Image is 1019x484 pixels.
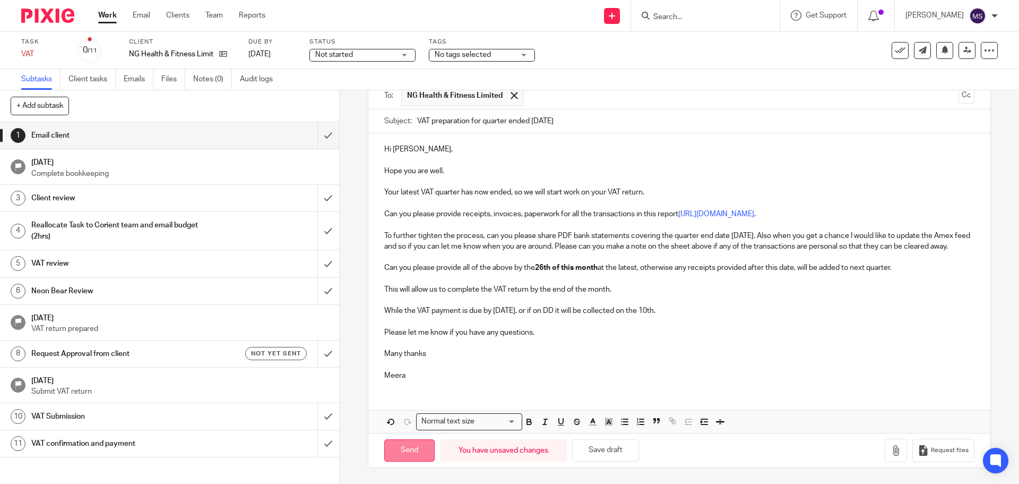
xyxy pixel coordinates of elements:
[11,224,25,239] div: 4
[969,7,986,24] img: svg%3E
[21,49,64,60] div: VAT
[429,38,535,46] label: Tags
[166,10,189,21] a: Clients
[384,349,974,359] p: Many thanks
[205,10,223,21] a: Team
[958,88,974,104] button: Cc
[31,436,215,452] h1: VAT confirmation and payment
[11,436,25,451] div: 11
[31,217,215,244] h1: Reallocate Task to Corient team and email budget (2hrs)
[11,256,25,271] div: 5
[11,409,25,424] div: 10
[416,413,522,430] div: Search for option
[240,69,281,90] a: Audit logs
[384,439,435,462] input: Send
[535,264,598,271] strong: 26th of this month
[572,439,639,462] button: Save draft
[678,210,754,218] a: [URL][DOMAIN_NAME]
[31,283,215,299] h1: Neon Bear Review
[419,416,477,427] span: Normal text size
[31,190,215,206] h1: Client review
[652,13,748,22] input: Search
[384,284,974,295] p: This will allow us to complete the VAT return by the end of the month.
[11,284,25,299] div: 6
[248,38,296,46] label: Due by
[440,439,567,462] div: You have unsaved changes
[31,155,329,168] h1: [DATE]
[384,166,974,176] p: Hope you are well.
[905,10,964,21] p: [PERSON_NAME]
[21,9,74,23] img: Pixie
[248,50,271,58] span: [DATE]
[384,262,974,273] p: Can you please provide all of the above by the at the latest, otherwise any receipts provided aft...
[31,409,215,424] h1: VAT Submission
[161,69,185,90] a: Files
[806,12,847,19] span: Get Support
[31,386,329,397] p: Submit VAT return
[11,128,25,143] div: 1
[31,168,329,179] p: Complete bookkeeping
[384,187,974,198] p: Your latest VAT quarter has now ended, so we will start work on your VAT return.
[315,51,353,58] span: Not started
[31,324,329,334] p: VAT return prepared
[98,10,117,21] a: Work
[31,256,215,271] h1: VAT review
[133,10,150,21] a: Email
[931,446,969,455] span: Request files
[384,144,974,155] p: Hi [PERSON_NAME],
[129,38,235,46] label: Client
[21,38,64,46] label: Task
[384,231,974,252] p: To further tighten the process, can you please share PDF bank statements covering the quarter end...
[31,346,215,362] h1: Request Approval from client
[407,90,503,101] span: NG Health & Fitness Limited
[912,439,974,463] button: Request files
[88,48,97,54] small: /11
[384,209,974,219] p: Can you please provide receipts, invoices, paperwork for all the transactions in this report .
[193,69,232,90] a: Notes (0)
[309,38,416,46] label: Status
[83,44,97,56] div: 0
[384,327,974,338] p: Please let me know if you have any questions.
[31,310,329,324] h1: [DATE]
[129,49,214,60] p: NG Health & Fitness Limited
[21,69,61,90] a: Subtasks
[31,373,329,386] h1: [DATE]
[11,191,25,206] div: 3
[124,69,153,90] a: Emails
[478,416,516,427] input: Search for option
[435,51,491,58] span: No tags selected
[251,349,301,358] span: Not yet sent
[384,305,974,316] p: While the VAT payment is due by [DATE], or if on DD it will be collected on the 10th.
[239,10,265,21] a: Reports
[11,346,25,361] div: 8
[384,116,412,126] label: Subject:
[384,370,974,381] p: Meera
[11,97,69,115] button: + Add subtask
[384,90,396,101] label: To:
[31,128,215,143] h1: Email client
[68,69,116,90] a: Client tasks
